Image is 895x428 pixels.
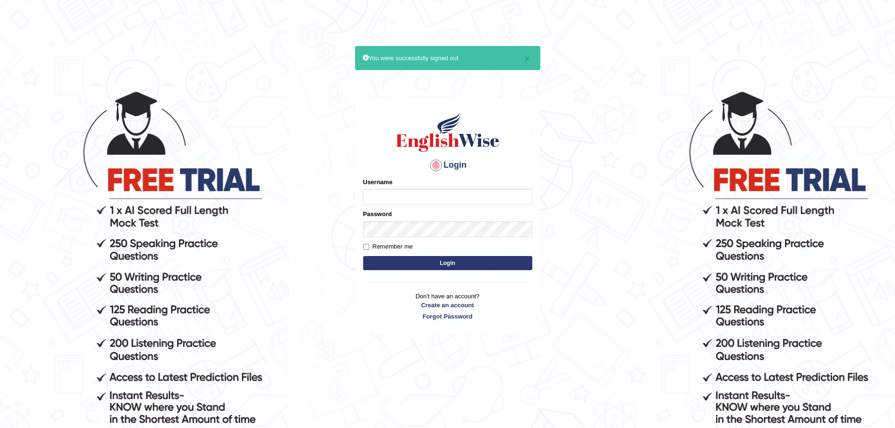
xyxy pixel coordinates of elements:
[363,301,532,310] a: Create an account
[363,242,413,251] label: Remember me
[363,244,369,250] input: Remember me
[363,178,393,187] label: Username
[363,256,532,270] button: Login
[363,158,532,173] h4: Login
[394,111,501,153] img: Logo of English Wise sign in for intelligent practice with AI
[363,210,392,218] label: Password
[355,46,540,70] div: You were successfully signed out
[363,292,532,321] p: Don't have an account?
[363,312,532,321] a: Forgot Password
[524,54,530,63] button: ×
